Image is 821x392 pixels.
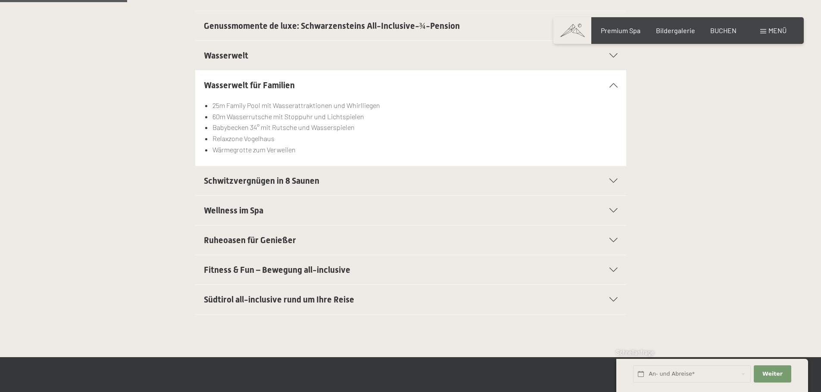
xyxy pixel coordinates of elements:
[204,176,319,186] span: Schwitzvergnügen in 8 Saunen
[754,365,791,383] button: Weiter
[212,111,617,122] li: 60m Wasserrutsche mit Stoppuhr und Lichtspielen
[204,294,354,305] span: Südtirol all-inclusive rund um Ihre Reise
[601,26,640,34] a: Premium Spa
[212,144,617,155] li: Wärmegrotte zum Verweilen
[212,100,617,111] li: 25m Family Pool mit Wasserattraktionen und Whirlliegen
[212,122,617,133] li: Babybecken 34° mit Rutsche und Wasserspielen
[212,133,617,144] li: Relaxzone Vogelhaus
[204,80,295,90] span: Wasserwelt für Familien
[768,26,787,34] span: Menü
[710,26,737,34] a: BUCHEN
[616,349,654,356] span: Schnellanfrage
[204,235,296,245] span: Ruheoasen für Genießer
[204,265,350,275] span: Fitness & Fun – Bewegung all-inclusive
[656,26,695,34] a: Bildergalerie
[204,21,460,31] span: Genussmomente de luxe: Schwarzensteins All-Inclusive-¾-Pension
[204,50,248,61] span: Wasserwelt
[762,370,783,378] span: Weiter
[204,205,263,216] span: Wellness im Spa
